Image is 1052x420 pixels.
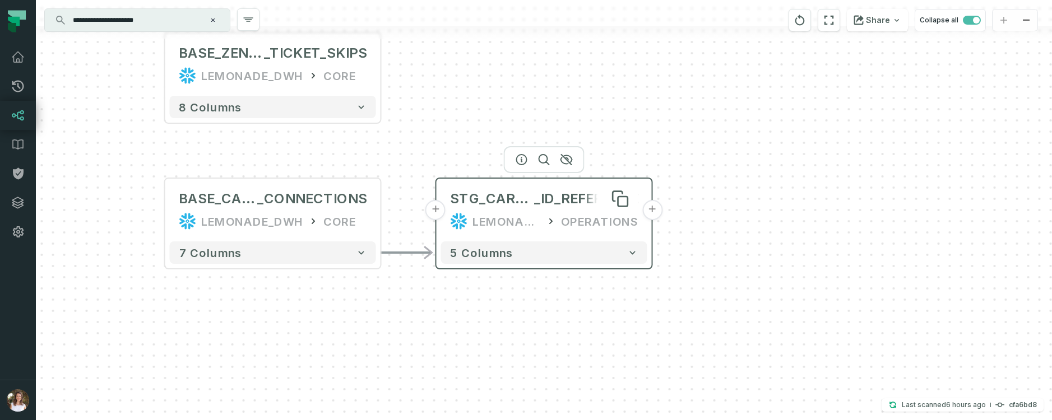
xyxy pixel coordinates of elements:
button: + [425,200,446,220]
relative-time: Oct 14, 2025, 4:22 AM GMT+2 [946,400,986,409]
span: BASE_ZENDESK [179,44,264,62]
button: Share [847,9,908,31]
span: STG_CAR_CLAIMS_INVOLVED_PARTIES [450,190,534,208]
span: _CONNECTIONS [257,190,367,208]
span: _ID_REFERENCE [534,190,638,208]
div: CORE [323,67,356,85]
button: + [642,200,662,220]
div: OPERATIONS [561,212,638,230]
div: LEMONADE_DWH [472,212,541,230]
span: 5 columns [450,246,513,259]
span: BASE_CAR_CLAIMS_INVOLVED_PEOPLE [179,190,257,208]
div: LEMONADE_DWH [201,212,303,230]
button: Collapse all [915,9,986,31]
button: Clear search query [207,15,219,26]
img: avatar of Sharon Lifchitz [7,389,29,412]
p: Last scanned [902,399,986,410]
button: Last scanned[DATE] 4:22:48 AMcfa6bd8 [882,398,1044,412]
span: 7 columns [179,246,242,259]
span: 8 columns [179,100,242,114]
div: STG_CAR_CLAIMS_INVOLVED_PARTIES_ID_REFERENCE [450,190,638,208]
h4: cfa6bd8 [1009,402,1037,408]
div: LEMONADE_DWH [201,67,303,85]
span: _TICKET_SKIPS [264,44,367,62]
button: zoom out [1015,10,1037,31]
div: BASE_CAR_CLAIMS_INVOLVED_PEOPLE_CONNECTIONS [179,190,367,208]
div: BASE_ZENDESK_TICKET_SKIPS [179,44,367,62]
div: CORE [323,212,356,230]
